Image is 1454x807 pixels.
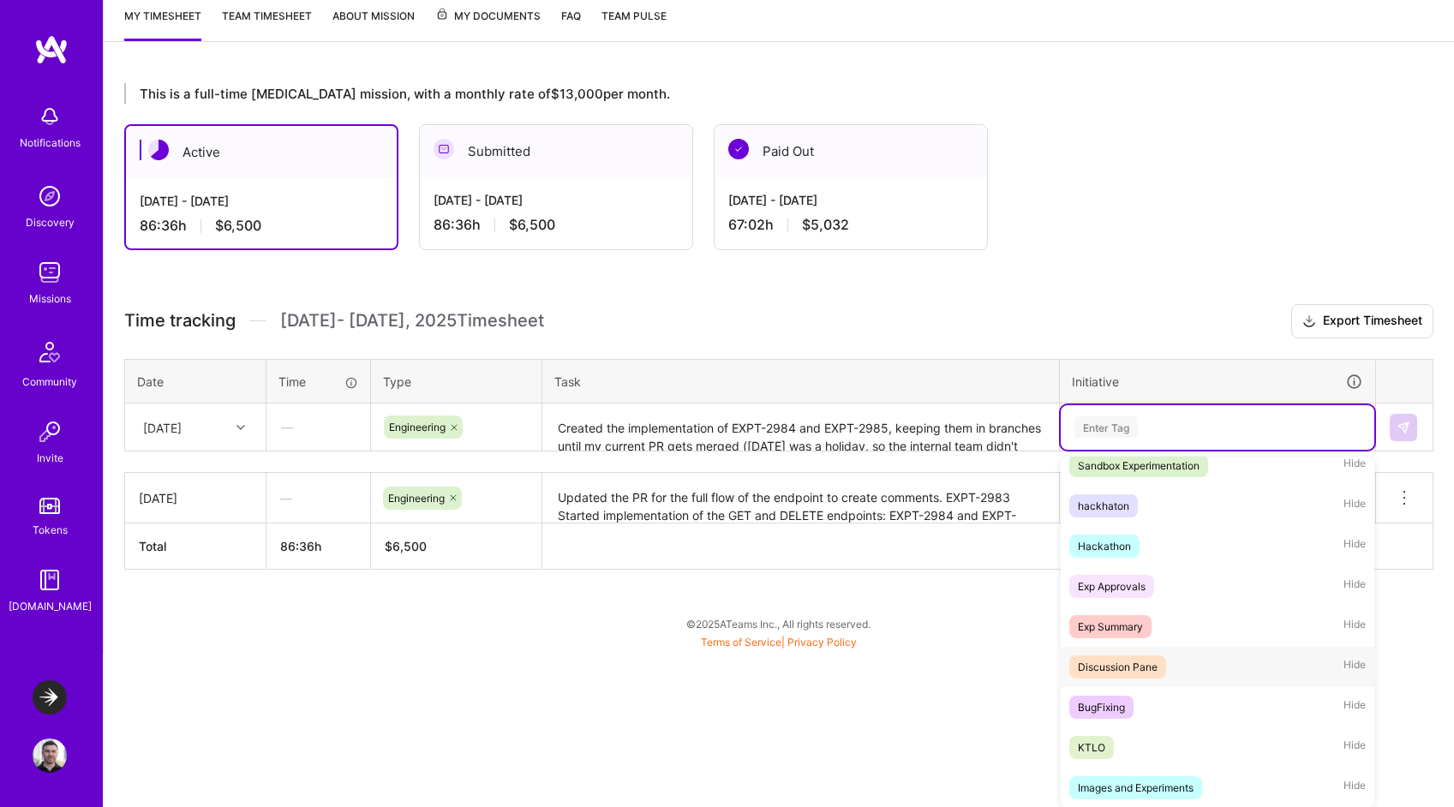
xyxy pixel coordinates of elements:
img: teamwork [33,255,67,290]
div: Sandbox Experimentation [1078,457,1200,475]
div: Paid Out [715,125,987,177]
span: Hide [1343,696,1366,719]
div: [DATE] - [DATE] [140,192,383,210]
a: Team Pulse [601,7,667,41]
a: User Avatar [28,738,71,773]
a: My timesheet [124,7,201,41]
a: Team timesheet [222,7,312,41]
div: Invite [37,449,63,467]
span: $6,500 [215,217,261,235]
a: My Documents [435,7,541,41]
a: About Mission [332,7,415,41]
div: — [266,475,370,521]
div: Exp Summary [1078,618,1143,636]
div: BugFixing [1078,698,1125,716]
div: © 2025 ATeams Inc., All rights reserved. [103,602,1454,645]
div: [DATE] - [DATE] [434,191,679,209]
span: Hide [1343,736,1366,759]
span: Engineering [389,421,446,433]
button: Export Timesheet [1291,304,1433,338]
img: User Avatar [33,738,67,773]
div: Submitted [420,125,692,177]
th: Date [125,359,266,403]
textarea: Updated the PR for the full flow of the endpoint to create comments. EXPT-2983 Started implementa... [544,475,1057,523]
div: Active [126,126,397,178]
div: KTLO [1078,738,1105,756]
span: Engineering [388,492,445,505]
div: Time [278,373,358,391]
span: [DATE] - [DATE] , 2025 Timesheet [280,310,544,332]
div: Exp Approvals [1078,577,1146,595]
th: 86:36h [266,523,371,570]
span: Hide [1343,454,1366,477]
img: guide book [33,563,67,597]
span: Hide [1343,494,1366,517]
span: Hide [1343,575,1366,598]
a: LaunchDarkly: Experimentation Delivery Team [28,680,71,714]
img: Submitted [434,139,454,159]
span: Team Pulse [601,9,667,22]
img: Invite [33,415,67,449]
div: Hackathon [1078,537,1131,555]
img: Submit [1397,421,1410,434]
div: 86:36 h [434,216,679,234]
img: Community [29,332,70,373]
div: — [267,404,369,450]
img: Paid Out [728,139,749,159]
div: 67:02 h [728,216,973,234]
span: Hide [1343,615,1366,638]
th: Total [125,523,266,570]
span: Hide [1343,655,1366,678]
span: $5,032 [802,216,849,234]
div: [DATE] [139,489,252,507]
th: Task [542,359,1060,403]
span: My Documents [435,7,541,26]
span: | [701,636,857,649]
span: Hide [1343,776,1366,799]
i: icon Chevron [236,423,245,432]
span: Time tracking [124,310,236,332]
a: FAQ [561,7,581,41]
i: icon Download [1302,313,1316,331]
div: This is a full-time [MEDICAL_DATA] mission, with a monthly rate of $13,000 per month. [124,83,1360,104]
div: Notifications [20,134,81,152]
textarea: Created the implementation of EXPT-2984 and EXPT-2985, keeping them in branches until my current ... [544,405,1057,451]
a: Privacy Policy [787,636,857,649]
div: Discovery [26,213,75,231]
div: [DATE] [143,418,182,436]
div: Tokens [33,521,68,539]
th: $6,500 [371,523,542,570]
div: [DATE] - [DATE] [728,191,973,209]
div: Enter Tag [1074,414,1138,440]
img: tokens [39,498,60,514]
img: discovery [33,179,67,213]
div: Discussion Pane [1078,658,1158,676]
div: hackhaton [1078,497,1129,515]
div: Missions [29,290,71,308]
span: $6,500 [509,216,555,234]
div: 86:36 h [140,217,383,235]
span: Hide [1343,535,1366,558]
div: Initiative [1072,372,1363,392]
img: logo [34,34,69,65]
div: Images and Experiments [1078,779,1194,797]
div: Community [22,373,77,391]
img: LaunchDarkly: Experimentation Delivery Team [33,680,67,714]
div: [DOMAIN_NAME] [9,597,92,615]
img: bell [33,99,67,134]
a: Terms of Service [701,636,781,649]
img: Active [148,140,169,160]
th: Type [371,359,542,403]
